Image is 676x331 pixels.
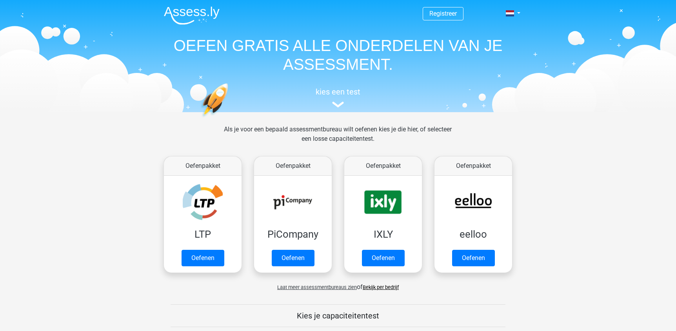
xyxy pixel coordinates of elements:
[218,125,458,153] div: Als je voor een bepaald assessmentbureau wilt oefenen kies je die hier, of selecteer een losse ca...
[164,6,220,25] img: Assessly
[158,276,518,292] div: of
[171,311,505,320] h5: Kies je capaciteitentest
[182,250,224,266] a: Oefenen
[158,87,518,96] h5: kies een test
[332,102,344,107] img: assessment
[277,284,357,290] span: Laat meer assessmentbureaus zien
[201,83,258,154] img: oefenen
[363,284,399,290] a: Bekijk per bedrijf
[158,36,518,74] h1: OEFEN GRATIS ALLE ONDERDELEN VAN JE ASSESSMENT.
[272,250,314,266] a: Oefenen
[362,250,405,266] a: Oefenen
[158,87,518,108] a: kies een test
[429,10,457,17] a: Registreer
[452,250,495,266] a: Oefenen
